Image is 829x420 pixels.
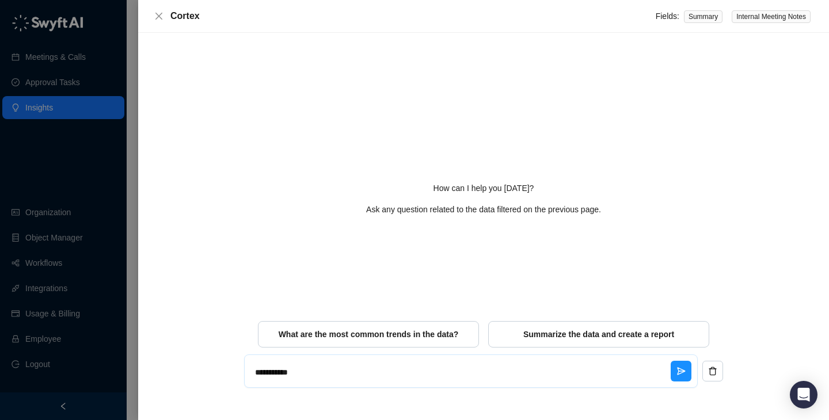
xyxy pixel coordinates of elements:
span: Summarize the data and create a report [523,329,674,340]
p: Ask any question related to the data filtered on the previous page. [366,204,601,216]
span: close [154,12,163,21]
button: What are the most common trends in the data? [258,321,479,348]
span: Internal Meeting Notes [732,10,811,23]
span: What are the most common trends in the data? [279,329,459,340]
p: How can I help you [DATE]? [433,182,534,194]
div: Open Intercom Messenger [790,381,817,408]
button: Summarize the data and create a report [488,321,709,348]
span: Summary [684,10,722,23]
span: Fields: [656,12,679,21]
div: Cortex [170,9,656,23]
button: Close [152,9,166,23]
